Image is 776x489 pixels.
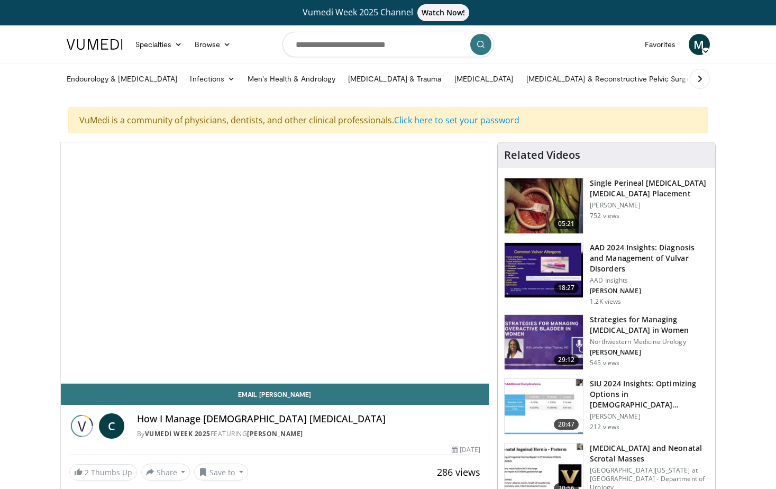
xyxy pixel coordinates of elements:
p: [PERSON_NAME] [590,287,709,295]
a: [PERSON_NAME] [247,429,303,438]
img: VuMedi Logo [67,39,123,50]
p: Northwestern Medicine Urology [590,338,709,346]
p: 212 views [590,423,619,431]
button: Share [141,464,190,481]
a: C [99,413,124,439]
p: [PERSON_NAME] [590,412,709,421]
div: [DATE] [452,445,480,455]
img: 7b1bdb02-4417-4d09-9f69-b495132e12fc.150x105_q85_crop-smart_upscale.jpg [505,315,583,370]
span: 05:21 [554,219,579,229]
a: [MEDICAL_DATA] & Reconstructive Pelvic Surgery [520,68,704,89]
div: By FEATURING [137,429,481,439]
button: Save to [194,464,248,481]
a: 2 Thumbs Up [69,464,137,481]
a: Email [PERSON_NAME] [61,384,489,405]
a: Specialties [129,34,189,55]
h3: Single Perineal [MEDICAL_DATA] [MEDICAL_DATA] Placement [590,178,709,199]
a: M [689,34,710,55]
h3: SIU 2024 Insights: Optimizing Options in [DEMOGRAPHIC_DATA] [MEDICAL_DATA] [590,378,709,410]
a: Vumedi Week 2025 [145,429,211,438]
span: 20:47 [554,419,579,430]
div: VuMedi is a community of physicians, dentists, and other clinical professionals. [68,107,708,133]
p: AAD Insights [590,276,709,285]
a: Vumedi Week 2025 ChannelWatch Now! [68,4,708,21]
p: [PERSON_NAME] [590,201,709,210]
p: [PERSON_NAME] [590,348,709,357]
a: Men’s Health & Andrology [241,68,342,89]
span: Watch Now! [417,4,470,21]
span: 286 views [437,466,480,478]
img: 7d2a5eae-1b38-4df6-9a7f-463b8470133b.150x105_q85_crop-smart_upscale.jpg [505,379,583,434]
a: [MEDICAL_DATA] [448,68,520,89]
p: 545 views [590,359,619,367]
a: 05:21 Single Perineal [MEDICAL_DATA] [MEDICAL_DATA] Placement [PERSON_NAME] 752 views [504,178,709,234]
a: Infections [184,68,241,89]
p: 752 views [590,212,619,220]
a: Endourology & [MEDICAL_DATA] [60,68,184,89]
span: 29:12 [554,355,579,365]
span: 2 [85,467,89,477]
h3: AAD 2024 Insights: Diagnosis and Management of Vulvar Disorders [590,242,709,274]
a: Favorites [638,34,682,55]
img: 391116fa-c4eb-4293-bed8-ba80efc87e4b.150x105_q85_crop-smart_upscale.jpg [505,243,583,298]
a: 29:12 Strategies for Managing [MEDICAL_DATA] in Women Northwestern Medicine Urology [PERSON_NAME]... [504,314,709,370]
h4: How I Manage [DEMOGRAPHIC_DATA] [MEDICAL_DATA] [137,413,481,425]
h4: Related Videos [504,149,580,161]
span: 18:27 [554,283,579,293]
a: Browse [188,34,237,55]
img: Vumedi Week 2025 [69,413,95,439]
h3: [MEDICAL_DATA] and Neonatal Scrotal Masses [590,443,709,464]
img: 735fcd68-c9dc-4d64-bd7c-3ac0607bf3e9.150x105_q85_crop-smart_upscale.jpg [505,178,583,233]
a: 18:27 AAD 2024 Insights: Diagnosis and Management of Vulvar Disorders AAD Insights [PERSON_NAME] ... [504,242,709,306]
a: 20:47 SIU 2024 Insights: Optimizing Options in [DEMOGRAPHIC_DATA] [MEDICAL_DATA] [PERSON_NAME] 21... [504,378,709,434]
a: Click here to set your password [394,114,519,126]
video-js: Video Player [61,142,489,384]
h3: Strategies for Managing [MEDICAL_DATA] in Women [590,314,709,336]
input: Search topics, interventions [282,32,494,57]
p: 1.2K views [590,297,621,306]
a: [MEDICAL_DATA] & Trauma [342,68,448,89]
